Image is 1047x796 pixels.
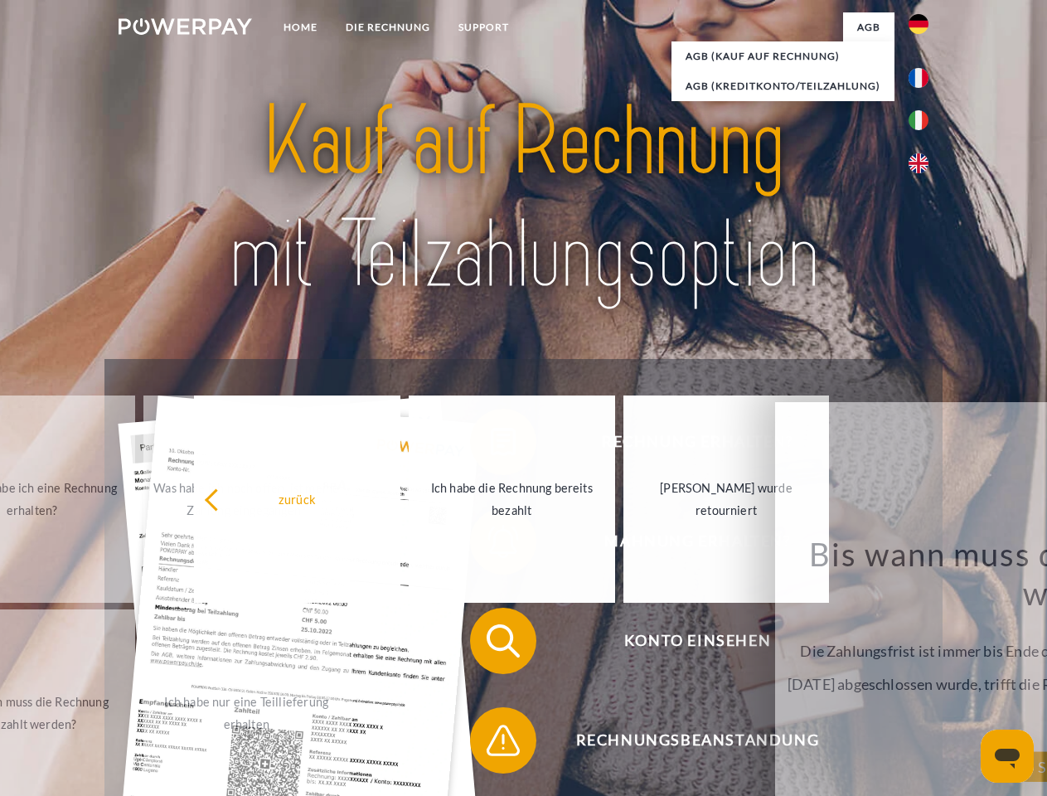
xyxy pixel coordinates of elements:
[633,477,820,522] div: [PERSON_NAME] wurde retourniert
[332,12,444,42] a: DIE RECHNUNG
[143,396,350,603] a: Was habe ich noch offen, ist meine Zahlung eingegangen?
[470,608,901,674] button: Konto einsehen
[909,68,928,88] img: fr
[909,14,928,34] img: de
[981,730,1034,783] iframe: Schaltfläche zum Öffnen des Messaging-Fensters
[671,71,894,101] a: AGB (Kreditkonto/Teilzahlung)
[269,12,332,42] a: Home
[119,18,252,35] img: logo-powerpay-white.svg
[153,477,340,522] div: Was habe ich noch offen, ist meine Zahlung eingegangen?
[153,691,340,735] div: Ich habe nur eine Teillieferung erhalten
[158,80,889,318] img: title-powerpay_de.svg
[444,12,523,42] a: SUPPORT
[494,608,900,674] span: Konto einsehen
[843,12,894,42] a: agb
[909,153,928,173] img: en
[909,110,928,130] img: it
[204,488,390,510] div: zurück
[419,477,605,522] div: Ich habe die Rechnung bereits bezahlt
[671,41,894,71] a: AGB (Kauf auf Rechnung)
[470,707,901,774] button: Rechnungsbeanstandung
[482,620,524,662] img: qb_search.svg
[482,720,524,761] img: qb_warning.svg
[494,707,900,774] span: Rechnungsbeanstandung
